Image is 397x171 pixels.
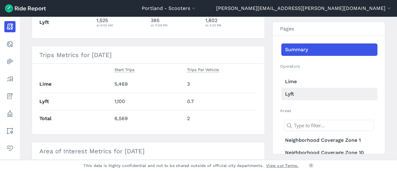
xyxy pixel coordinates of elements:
[205,17,257,28] div: 1,802
[142,5,197,12] button: Portland - Scooters
[4,91,16,102] a: Fees
[216,5,392,12] button: [PERSON_NAME][EMAIL_ADDRESS][PERSON_NAME][DOMAIN_NAME]
[185,93,257,110] td: 0.7
[280,63,377,69] h2: Operators
[32,46,265,64] h3: Trips Metrics for [DATE]
[187,66,219,72] span: Trips Per Vehicle
[4,56,16,67] a: Heatmaps
[281,75,377,88] a: Lime
[281,134,377,146] a: Neighborhood Coverage Zone 1
[39,110,112,127] th: Total
[112,76,185,93] td: 5,469
[112,93,185,110] td: 1,100
[32,142,265,160] h3: Area of Interest Metrics for [DATE]
[5,4,46,12] img: Ride Report
[4,73,16,84] a: Analyze
[266,163,299,169] a: View our Terms.
[4,108,16,119] a: Policy
[284,120,374,131] input: Type to filter...
[4,38,16,50] a: Realtime
[96,22,146,28] div: at 6:03 AM
[39,14,94,31] th: Lyft
[280,108,377,114] h2: Areas
[187,66,219,74] button: Trips Per Vehicle
[151,22,200,28] div: at 11:59 PM
[205,22,257,28] div: at 4:20 PM
[114,66,135,74] button: Start Trips
[151,17,200,28] div: 385
[112,110,185,127] td: 6,569
[281,88,377,100] a: Lyft
[273,22,385,36] h3: Pages
[4,143,16,154] a: Health
[185,110,257,127] td: 2
[114,66,135,72] span: Start Trips
[96,17,146,28] div: 1,525
[4,125,16,137] a: Areas
[281,146,377,159] a: Neighborhood Coverage Zone 10
[39,93,112,110] th: Lyft
[185,76,257,93] td: 3
[281,43,377,56] a: Summary
[4,21,16,32] a: Report
[39,76,112,93] th: Lime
